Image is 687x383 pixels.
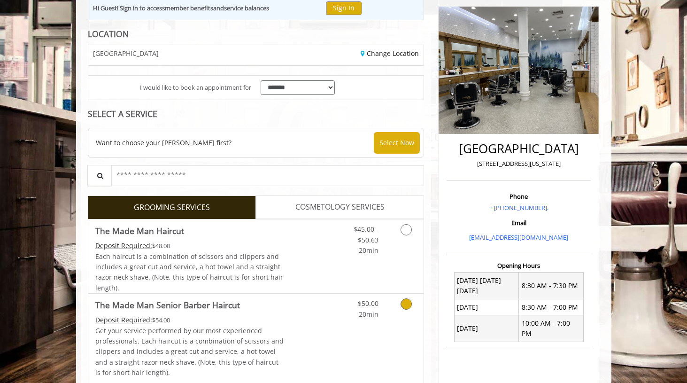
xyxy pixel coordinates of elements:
td: 10:00 AM - 7:00 PM [519,315,584,342]
h2: [GEOGRAPHIC_DATA] [449,142,588,156]
b: service balances [224,4,269,12]
span: Want to choose your [PERSON_NAME] first? [96,138,232,148]
h3: Phone [449,193,588,200]
td: [DATE] [DATE] [DATE] [454,273,519,299]
button: Service Search [87,165,112,186]
span: 20min [359,310,378,319]
div: $48.00 [95,241,284,251]
p: [STREET_ADDRESS][US_STATE] [449,159,588,169]
button: Sign In [326,1,362,15]
span: COSMETOLOGY SERVICES [295,201,385,213]
span: $50.00 [358,299,378,308]
span: $45.00 - $50.63 [354,225,378,244]
b: member benefits [165,4,213,12]
h3: Email [449,219,588,226]
span: Each haircut is a combination of scissors and clippers and includes a great cut and service, a ho... [95,252,283,292]
div: Hi Guest! Sign in to access and [93,3,269,13]
span: This service needs some Advance to be paid before we block your appointment [95,241,152,250]
button: Select Now [374,132,420,154]
a: [EMAIL_ADDRESS][DOMAIN_NAME] [469,233,568,242]
td: 8:30 AM - 7:30 PM [519,273,584,299]
b: LOCATION [88,28,129,39]
span: [GEOGRAPHIC_DATA] [93,50,159,57]
span: This service needs some Advance to be paid before we block your appointment [95,315,152,324]
div: $54.00 [95,315,284,325]
a: Change Location [361,49,419,58]
b: The Made Man Senior Barber Haircut [95,298,240,312]
b: The Made Man Haircut [95,224,184,237]
h3: Opening Hours [447,262,591,269]
p: Get your service performed by our most experienced professionals. Each haircut is a combination o... [95,326,284,378]
td: [DATE] [454,299,519,315]
span: I would like to book an appointment for [140,83,251,93]
a: + [PHONE_NUMBER]. [489,203,548,212]
span: GROOMING SERVICES [134,202,210,214]
div: SELECT A SERVICE [88,109,425,118]
td: 8:30 AM - 7:00 PM [519,299,584,315]
td: [DATE] [454,315,519,342]
span: 20min [359,246,378,255]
